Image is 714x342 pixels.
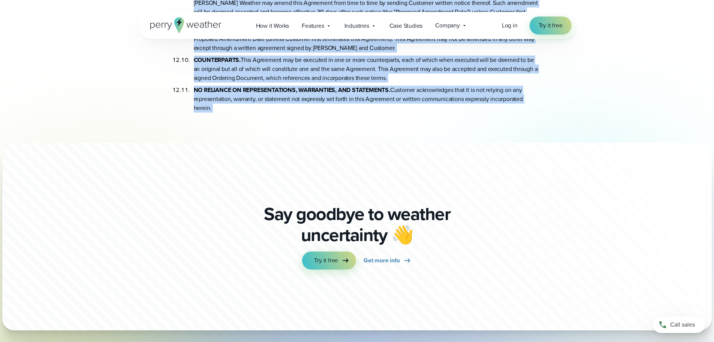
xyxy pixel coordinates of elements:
[344,21,369,30] span: Industries
[194,56,241,64] b: COUNTERPARTS.
[194,83,539,113] li: Customer acknowledges that it is not relying on any representation, warranty, or statement not ex...
[435,21,460,30] span: Company
[539,21,563,30] span: Try it free
[364,252,412,270] a: Get more info
[383,18,429,33] a: Case Studies
[364,256,400,265] span: Get more info
[256,21,289,30] span: How it Works
[194,53,539,83] li: This Agreement may be executed in one or more counterparts, each of which when executed will be d...
[670,320,695,329] span: Call sales
[261,203,453,246] p: Say goodbye to weather uncertainty 👋
[302,21,324,30] span: Features
[250,18,296,33] a: How it Works
[194,86,390,94] b: NO RELIANCE ON REPRESENTATIONS, WARRANTIES, AND STATEMENTS.
[314,256,338,265] span: Try it free
[502,21,518,30] a: Log in
[389,21,423,30] span: Case Studies
[653,316,705,333] a: Call sales
[530,17,572,35] a: Try it free
[302,252,356,270] a: Try it free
